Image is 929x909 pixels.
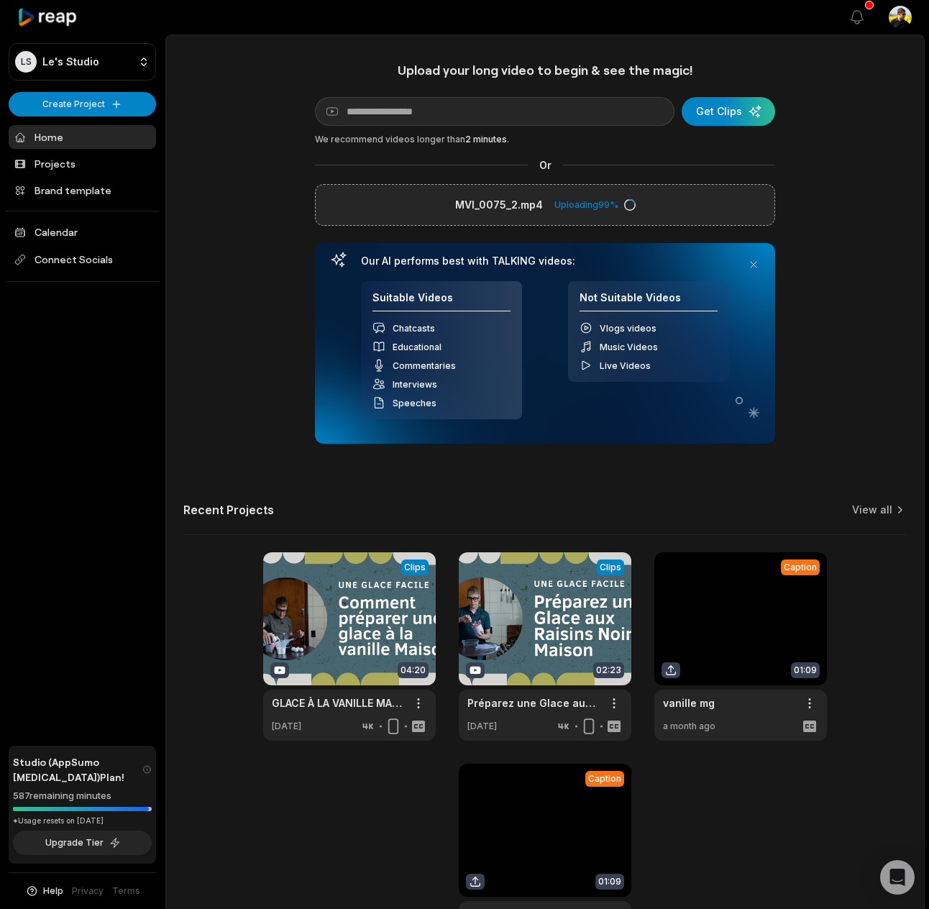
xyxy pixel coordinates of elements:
[25,885,63,897] button: Help
[183,503,274,517] h2: Recent Projects
[682,97,775,126] button: Get Clips
[9,247,156,273] span: Connect Socials
[372,291,511,312] h4: Suitable Videos
[13,754,142,785] span: Studio (AppSumo [MEDICAL_DATA]) Plan!
[528,157,563,173] span: Or
[272,695,404,711] a: GLACE À LA VANILLE MAISON PARFAITE : Le Secret d'un Spécialiste ([PERSON_NAME])
[9,125,156,149] a: Home
[465,134,507,145] span: 2 minutes
[43,885,63,897] span: Help
[9,92,156,117] button: Create Project
[600,342,658,352] span: Music Videos
[315,62,775,78] h1: Upload your long video to begin & see the magic!
[72,885,104,897] a: Privacy
[9,220,156,244] a: Calendar
[852,503,892,517] a: View all
[112,885,140,897] a: Terms
[13,789,152,803] div: 587 remaining minutes
[42,55,99,68] p: Le's Studio
[663,695,715,711] a: vanille mg
[467,695,600,711] a: Préparez une Glace aux Raisins Noirs Maison : Fraîcheur Intense et Saveurs Gourmandes !
[393,323,435,334] span: Chatcasts
[393,379,437,390] span: Interviews
[880,860,915,895] div: Open Intercom Messenger
[600,360,651,371] span: Live Videos
[554,198,636,211] div: Uploading 99 %
[13,831,152,855] button: Upgrade Tier
[455,196,543,214] label: MVI_0075_2.mp4
[9,152,156,175] a: Projects
[361,255,729,268] h3: Our AI performs best with TALKING videos:
[13,816,152,826] div: *Usage resets on [DATE]
[393,360,456,371] span: Commentaries
[315,133,775,146] div: We recommend videos longer than .
[393,342,441,352] span: Educational
[600,323,656,334] span: Vlogs videos
[9,178,156,202] a: Brand template
[15,51,37,73] div: LS
[393,398,436,408] span: Speeches
[580,291,718,312] h4: Not Suitable Videos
